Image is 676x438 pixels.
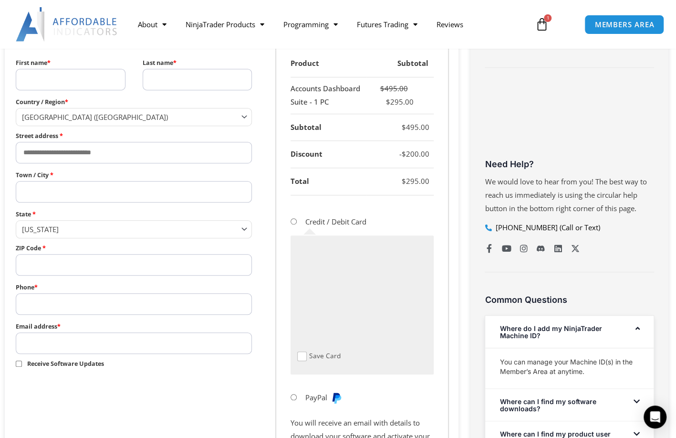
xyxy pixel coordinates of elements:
div: Where do I add my NinjaTrader Machine ID? [485,348,654,388]
a: Where do I add my NinjaTrader Machine ID? [499,324,602,340]
label: Credit / Debit Card [305,217,366,226]
th: Discount [291,141,366,168]
span: Receive Software Updates [27,360,104,368]
span: $ [401,176,406,186]
span: Georgia [22,224,237,234]
input: Receive Software Updates [16,361,22,367]
label: Street address [16,130,252,142]
label: PayPal [305,393,343,402]
p: You can manage your Machine ID(s) in the Member’s Area at anytime. [499,357,639,376]
label: Country / Region [16,96,252,108]
strong: Subtotal [291,122,322,132]
span: [PHONE_NUMBER] (Call or Text) [493,221,600,235]
iframe: Secure payment input frame [295,240,426,349]
label: Town / City [16,169,252,181]
bdi: 200.00 [401,149,429,159]
img: PayPal [331,392,342,404]
span: United States (US) [22,112,237,122]
a: Reviews [427,13,473,35]
a: 1 [520,11,562,38]
label: Phone [16,281,252,293]
bdi: 495.00 [401,122,429,132]
label: ZIP Code [16,242,252,254]
nav: Menu [128,13,527,35]
div: Open Intercom Messenger [644,406,666,428]
label: Save Card [309,351,341,361]
label: Email address [16,320,252,332]
span: $ [401,122,406,132]
span: State [16,220,252,238]
label: State [16,208,252,220]
strong: Total [291,176,309,186]
a: NinjaTrader Products [176,13,274,35]
a: Futures Trading [347,13,427,35]
th: Product [291,50,366,77]
span: $ [380,84,384,93]
td: Accounts Dashboard Suite - 1 PC [291,77,366,114]
th: Subtotal [366,50,434,77]
label: First name [16,57,125,69]
a: Programming [274,13,347,35]
label: Last name [143,57,252,69]
div: Where can I find my software downloads? [485,389,654,421]
a: MEMBERS AREA [584,15,664,34]
iframe: Customer reviews powered by Trustpilot [485,85,654,156]
bdi: 295.00 [385,97,413,107]
img: LogoAI | Affordable Indicators – NinjaTrader [16,7,118,42]
h3: Common Questions [485,294,654,305]
span: 1 [544,14,551,22]
h3: Need Help? [485,159,654,170]
span: MEMBERS AREA [594,21,654,28]
span: We would love to hear from you! The best way to reach us immediately is using the circular help b... [485,177,646,213]
span: $ [385,97,390,107]
span: Country / Region [16,108,252,126]
span: $ [401,149,406,159]
a: About [128,13,176,35]
bdi: 295.00 [401,176,429,186]
a: Where can I find my software downloads? [499,397,596,413]
div: Where do I add my NinjaTrader Machine ID? [485,316,654,348]
bdi: 495.00 [380,84,407,93]
span: - [399,149,401,159]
